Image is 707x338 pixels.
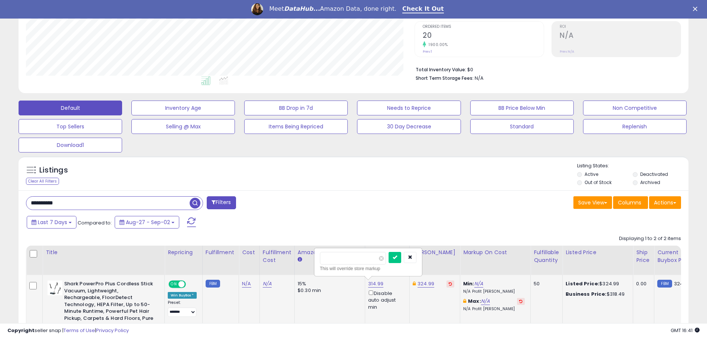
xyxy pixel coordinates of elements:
[126,219,170,226] span: Aug-27 - Sep-02
[19,138,122,152] button: Download1
[298,256,302,263] small: Amazon Fees.
[46,249,161,256] div: Title
[463,306,525,312] p: N/A Profit [PERSON_NAME]
[27,216,76,229] button: Last 7 Days
[418,280,434,288] a: 324.99
[534,249,559,264] div: Fulfillable Quantity
[470,119,574,134] button: Standard
[207,196,236,209] button: Filters
[534,280,557,287] div: 50
[560,31,681,41] h2: N/A
[168,292,197,299] div: Win BuyBox *
[423,31,544,41] h2: 20
[168,249,199,256] div: Repricing
[657,249,695,264] div: Current Buybox Price
[115,216,179,229] button: Aug-27 - Sep-02
[463,249,527,256] div: Markup on Cost
[244,101,348,115] button: BB Drop in 7d
[577,163,688,170] p: Listing States:
[566,280,627,287] div: $324.99
[263,249,291,264] div: Fulfillment Cost
[185,281,197,288] span: OFF
[168,300,197,317] div: Preset:
[657,280,672,288] small: FBM
[298,280,359,287] div: 15%
[640,171,668,177] label: Deactivated
[573,196,612,209] button: Save View
[298,249,362,256] div: Amazon Fees
[468,298,481,305] b: Max:
[63,327,95,334] a: Terms of Use
[426,42,448,47] small: 1900.00%
[463,289,525,294] p: N/A Profit [PERSON_NAME]
[169,281,179,288] span: ON
[560,25,681,29] span: ROI
[481,298,490,305] a: N/A
[39,165,68,175] h5: Listings
[38,219,67,226] span: Last 7 Days
[636,249,651,264] div: Ship Price
[269,5,396,13] div: Meet Amazon Data, done right.
[585,179,612,186] label: Out of Stock
[470,101,574,115] button: BB Price Below Min
[357,101,461,115] button: Needs to Reprice
[244,119,348,134] button: Items Being Repriced
[475,75,484,82] span: N/A
[7,327,129,334] div: seller snap | |
[402,5,444,13] a: Check It Out
[131,101,235,115] button: Inventory Age
[416,65,675,73] li: $0
[96,327,129,334] a: Privacy Policy
[413,249,457,256] div: [PERSON_NAME]
[671,327,700,334] span: 2025-09-12 16:41 GMT
[460,246,531,275] th: The percentage added to the cost of goods (COGS) that forms the calculator for Min & Max prices.
[263,280,272,288] a: N/A
[357,119,461,134] button: 30 Day Decrease
[416,75,474,81] b: Short Term Storage Fees:
[298,287,359,294] div: $0.30 min
[7,327,35,334] strong: Copyright
[48,280,62,295] img: 31G7tRcIwwL._SL40_.jpg
[618,199,641,206] span: Columns
[423,49,432,54] small: Prev: 1
[566,291,627,298] div: $318.49
[416,66,466,73] b: Total Inventory Value:
[19,119,122,134] button: Top Sellers
[463,280,474,287] b: Min:
[284,5,320,12] i: DataHub...
[560,49,574,54] small: Prev: N/A
[368,289,404,311] div: Disable auto adjust min
[640,179,660,186] label: Archived
[636,280,648,287] div: 0.00
[613,196,648,209] button: Columns
[619,235,681,242] div: Displaying 1 to 2 of 2 items
[206,249,236,256] div: Fulfillment
[693,7,700,11] div: Close
[242,280,251,288] a: N/A
[566,280,599,287] b: Listed Price:
[566,291,606,298] b: Business Price:
[251,3,263,15] img: Profile image for Georgie
[585,171,598,177] label: Active
[368,280,383,288] a: 314.99
[64,280,154,331] b: Shark PowerPro Plus Cordless Stick Vacuum, Lightweight, Rechargeable, FloorDetect Technology, HEP...
[674,280,691,287] span: 324.99
[131,119,235,134] button: Selling @ Max
[320,265,416,272] div: This will override store markup
[566,249,630,256] div: Listed Price
[26,178,59,185] div: Clear All Filters
[423,25,544,29] span: Ordered Items
[242,249,256,256] div: Cost
[78,219,112,226] span: Compared to:
[583,119,687,134] button: Replenish
[583,101,687,115] button: Non Competitive
[19,101,122,115] button: Default
[206,280,220,288] small: FBM
[474,280,483,288] a: N/A
[649,196,681,209] button: Actions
